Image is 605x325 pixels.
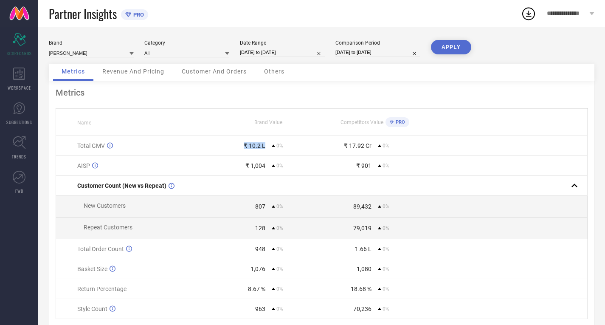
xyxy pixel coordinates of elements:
span: Customer And Orders [182,68,247,75]
span: SUGGESTIONS [6,119,32,125]
input: Select comparison period [335,48,420,57]
span: 0% [276,306,283,312]
span: 0% [383,306,389,312]
span: 0% [383,266,389,272]
span: FWD [15,188,23,194]
span: 0% [383,286,389,292]
div: Category [144,40,229,46]
div: Comparison Period [335,40,420,46]
span: 0% [383,203,389,209]
div: Date Range [240,40,325,46]
span: Metrics [62,68,85,75]
span: Others [264,68,284,75]
div: Brand [49,40,134,46]
span: Revenue And Pricing [102,68,164,75]
span: Total Order Count [77,246,124,252]
span: 0% [276,163,283,169]
span: AISP [77,162,90,169]
span: 0% [383,225,389,231]
span: 0% [276,246,283,252]
span: 0% [276,286,283,292]
div: 79,019 [353,225,371,232]
div: 1,080 [357,266,371,272]
div: 8.67 % [248,285,265,292]
div: 807 [255,203,265,210]
span: 0% [276,225,283,231]
span: Brand Value [254,119,282,125]
div: 128 [255,225,265,232]
span: SCORECARDS [7,50,32,57]
span: Basket Size [77,266,107,272]
span: Partner Insights [49,5,117,23]
span: 0% [383,143,389,149]
span: Customer Count (New vs Repeat) [77,182,166,189]
span: 0% [276,143,283,149]
div: 70,236 [353,305,371,312]
span: Style Count [77,305,107,312]
div: 1.66 L [355,246,371,252]
span: Repeat Customers [84,224,132,231]
div: ₹ 17.92 Cr [344,142,371,149]
span: Return Percentage [77,285,127,292]
div: 948 [255,246,265,252]
span: Competitors Value [340,119,383,125]
div: ₹ 901 [356,162,371,169]
span: WORKSPACE [8,85,31,91]
div: 89,432 [353,203,371,210]
button: APPLY [431,40,471,54]
div: ₹ 10.2 L [244,142,265,149]
div: 1,076 [250,266,265,272]
span: PRO [131,11,144,18]
span: Name [77,120,91,126]
span: TRENDS [12,153,26,160]
span: PRO [394,119,405,125]
span: 0% [383,163,389,169]
span: 0% [383,246,389,252]
div: ₹ 1,004 [245,162,265,169]
span: New Customers [84,202,126,209]
div: Metrics [56,88,588,98]
span: Total GMV [77,142,105,149]
div: 18.68 % [351,285,371,292]
div: Open download list [521,6,536,21]
span: 0% [276,203,283,209]
span: 0% [276,266,283,272]
input: Select date range [240,48,325,57]
div: 963 [255,305,265,312]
